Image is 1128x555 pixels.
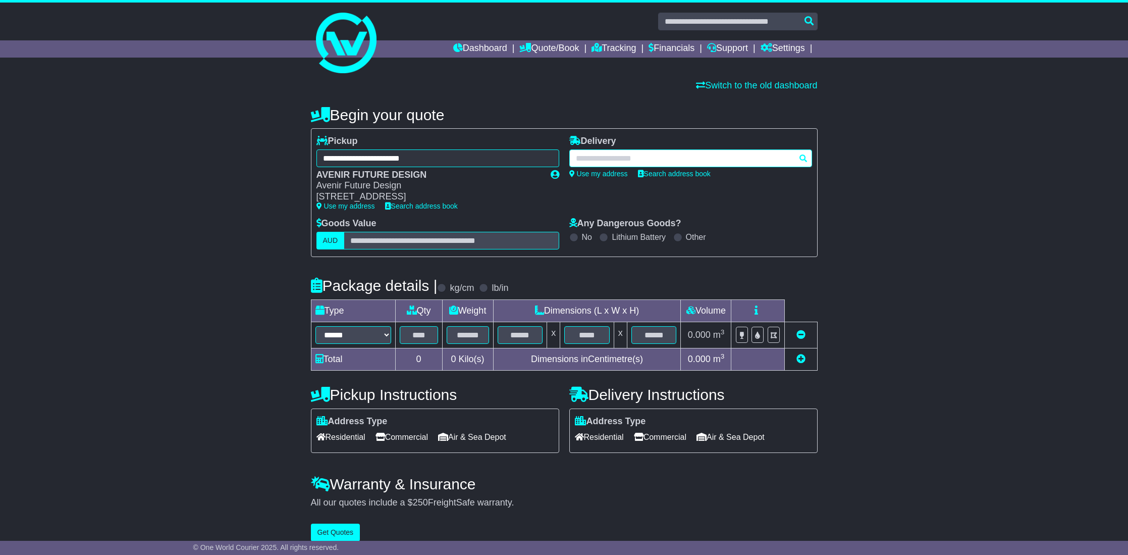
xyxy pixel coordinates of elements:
a: Tracking [592,40,636,58]
span: 0 [451,354,456,364]
h4: Warranty & Insurance [311,476,818,492]
a: Search address book [638,170,711,178]
label: Address Type [575,416,646,427]
span: Air & Sea Depot [438,429,506,445]
h4: Package details | [311,277,438,294]
h4: Delivery Instructions [569,386,818,403]
sup: 3 [721,352,725,360]
a: Use my address [316,202,375,210]
span: 0.000 [688,330,711,340]
a: Quote/Book [519,40,579,58]
span: Air & Sea Depot [696,429,765,445]
span: 250 [413,497,428,508]
td: 0 [395,348,442,370]
span: m [713,354,725,364]
a: Add new item [796,354,805,364]
label: No [582,232,592,242]
h4: Pickup Instructions [311,386,559,403]
a: Search address book [385,202,458,210]
label: kg/cm [450,283,474,294]
sup: 3 [721,328,725,336]
span: Commercial [375,429,428,445]
div: AVENIR FUTURE DESIGN [316,170,541,181]
td: Kilo(s) [442,348,493,370]
label: Any Dangerous Goods? [569,218,681,229]
td: Dimensions (L x W x H) [493,299,681,322]
label: Pickup [316,136,358,147]
span: Residential [575,429,624,445]
div: [STREET_ADDRESS] [316,191,541,203]
label: Goods Value [316,218,377,229]
h4: Begin your quote [311,107,818,123]
span: © One World Courier 2025. All rights reserved. [193,543,339,551]
label: Address Type [316,416,388,427]
a: Remove this item [796,330,805,340]
td: Volume [681,299,731,322]
td: Dimensions in Centimetre(s) [493,348,681,370]
td: x [614,322,627,348]
a: Dashboard [453,40,507,58]
typeahead: Please provide city [569,149,812,167]
a: Use my address [569,170,628,178]
td: Qty [395,299,442,322]
a: Settings [761,40,805,58]
label: AUD [316,232,345,249]
a: Switch to the old dashboard [696,80,817,90]
a: Financials [649,40,694,58]
a: Support [707,40,748,58]
td: Type [311,299,395,322]
td: Total [311,348,395,370]
td: x [547,322,560,348]
div: All our quotes include a $ FreightSafe warranty. [311,497,818,509]
span: m [713,330,725,340]
label: Delivery [569,136,616,147]
div: Avenir Future Design [316,180,541,191]
label: Lithium Battery [612,232,666,242]
label: lb/in [492,283,508,294]
label: Other [686,232,706,242]
span: Residential [316,429,365,445]
button: Get Quotes [311,524,360,541]
span: 0.000 [688,354,711,364]
td: Weight [442,299,493,322]
span: Commercial [634,429,686,445]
